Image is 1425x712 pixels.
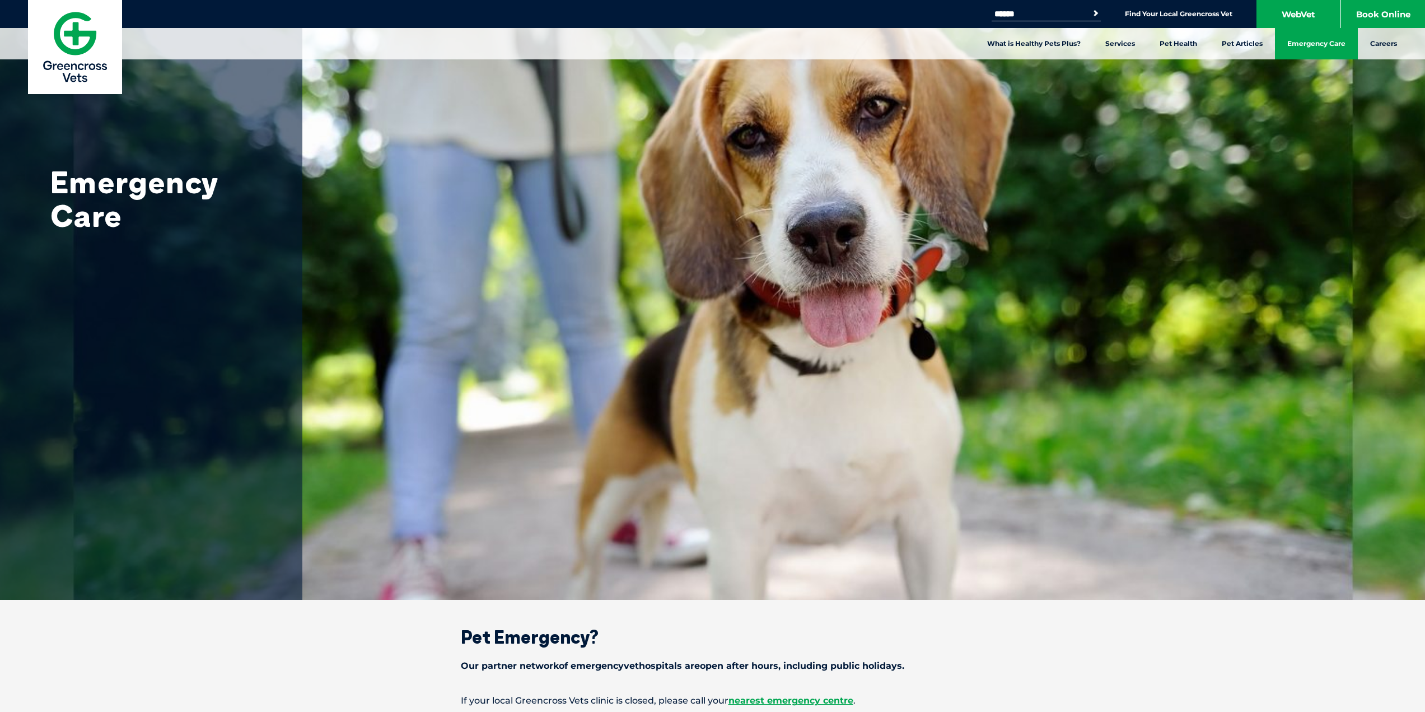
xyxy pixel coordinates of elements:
[1209,28,1275,59] a: Pet Articles
[853,695,856,706] span: .
[461,695,728,706] span: If your local Greencross Vets clinic is closed, please call your
[461,660,559,671] span: Our partner network
[975,28,1093,59] a: What is Healthy Pets Plus?
[50,165,274,232] h1: Emergency Care
[1358,28,1409,59] a: Careers
[700,660,904,671] span: open after hours, including public holidays.
[1093,28,1147,59] a: Services
[1090,8,1101,19] button: Search
[728,695,853,706] a: nearest emergency centre
[1275,28,1358,59] a: Emergency Care
[685,660,700,671] span: are
[624,660,639,671] span: vet
[559,660,624,671] span: of emergency
[422,628,1004,646] h2: Pet Emergency?
[1147,28,1209,59] a: Pet Health
[1125,10,1232,18] a: Find Your Local Greencross Vet
[639,660,682,671] span: hospitals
